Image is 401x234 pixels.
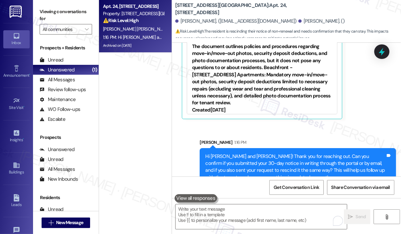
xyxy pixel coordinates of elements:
i:  [85,27,88,32]
input: All communities [43,24,82,35]
div: Archived on [DATE] [102,41,165,50]
div: Residents [33,194,99,201]
span: Share Conversation via email [331,184,390,191]
div: 1:16 PM [233,139,246,146]
textarea: To enrich screen reader interactions, please activate Accessibility in Grammarly extension settings [176,204,347,229]
div: There are no resident-related questions in the provided text. The document outlines policies and ... [192,31,332,107]
div: Property: [STREET_ADDRESS][GEOGRAPHIC_DATA] [103,10,164,17]
div: WO Follow-ups [40,106,80,113]
a: Buildings [3,160,30,177]
div: Unanswered [40,66,75,73]
div: Maintenance [40,96,76,103]
label: Viewing conversations for [40,7,92,24]
span: • [29,72,30,77]
span: Get Conversation Link [274,184,319,191]
button: Share Conversation via email [327,180,394,195]
i:  [348,214,353,220]
div: All Messages [40,166,75,173]
span: New Message [56,219,83,226]
div: Escalate [40,116,65,123]
div: Unread [40,156,63,163]
strong: ⚠️ Risk Level: High [175,29,204,34]
span: • [24,104,25,109]
img: ResiDesk Logo [10,6,23,18]
strong: ⚠️ Risk Level: High [103,17,139,23]
a: Leads [3,192,30,210]
div: Unanswered [40,146,75,153]
div: [PERSON_NAME]. ([EMAIL_ADDRESS][DOMAIN_NAME]) [175,18,297,25]
div: Review follow-ups [40,86,86,93]
a: Inbox [3,30,30,48]
div: Prospects + Residents [33,44,99,51]
div: [PERSON_NAME] [200,139,396,148]
a: Site Visit • [3,95,30,113]
div: Hi [PERSON_NAME] and [PERSON_NAME]! Thank you for reaching out. Can you confirm if you submitted ... [205,153,385,181]
div: Apt. 24, [STREET_ADDRESS] [103,3,164,10]
button: Send [344,209,370,224]
button: New Message [42,218,90,228]
div: Unread [40,57,63,64]
span: • [23,137,24,141]
div: (1) [90,65,99,75]
div: New Inbounds [40,176,78,183]
div: [PERSON_NAME]. () [298,18,345,25]
div: All Messages [40,76,75,83]
div: Unread [40,206,63,213]
button: Get Conversation Link [269,180,323,195]
div: Prospects [33,134,99,141]
i:  [384,214,389,220]
span: Send [356,213,366,220]
span: : The resident is rescinding their notice of non-renewal and needs confirmation that they can sta... [175,28,401,42]
b: [STREET_ADDRESS][GEOGRAPHIC_DATA]: Apt. 24, [STREET_ADDRESS] [175,2,307,16]
span: [PERSON_NAME] [PERSON_NAME] [103,26,172,32]
i:  [49,220,53,225]
div: Created [DATE] [192,107,332,114]
a: Insights • [3,127,30,145]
